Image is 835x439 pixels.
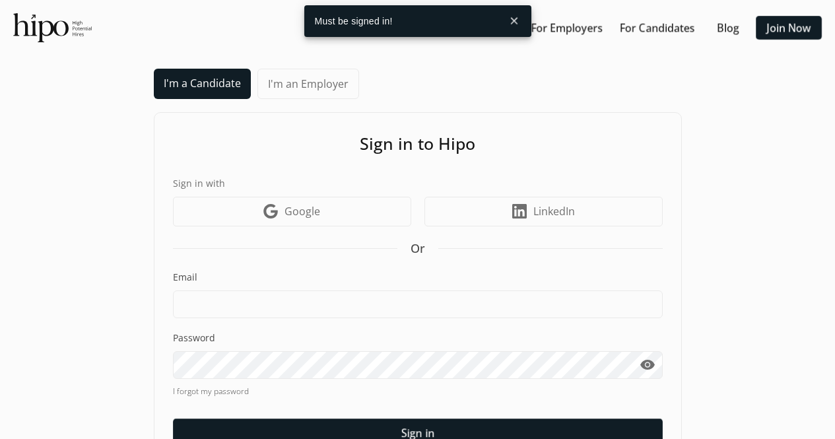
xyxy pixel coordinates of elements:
label: Email [173,271,663,284]
label: Sign in with [173,176,663,190]
button: Join Now [756,16,822,40]
button: visibility [633,351,663,379]
div: Must be signed in! [304,5,502,37]
a: LinkedIn [424,197,663,226]
a: For Employers [531,20,603,36]
button: For Employers [525,16,608,40]
a: I'm an Employer [257,69,359,99]
a: Join Now [766,20,811,36]
button: Blog [707,16,749,40]
a: I forgot my password [173,386,663,397]
a: Blog [718,20,739,36]
a: I'm a Candidate [154,69,251,99]
button: close [502,9,526,33]
span: Google [284,203,320,219]
span: Or [411,240,425,257]
span: LinkedIn [533,203,575,219]
button: For Candidates [615,16,700,40]
h1: Sign in to Hipo [173,131,663,156]
a: For Candidates [620,20,695,36]
label: Password [173,331,663,345]
a: Google [173,197,411,226]
img: official-logo [13,13,92,42]
span: visibility [640,357,655,373]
